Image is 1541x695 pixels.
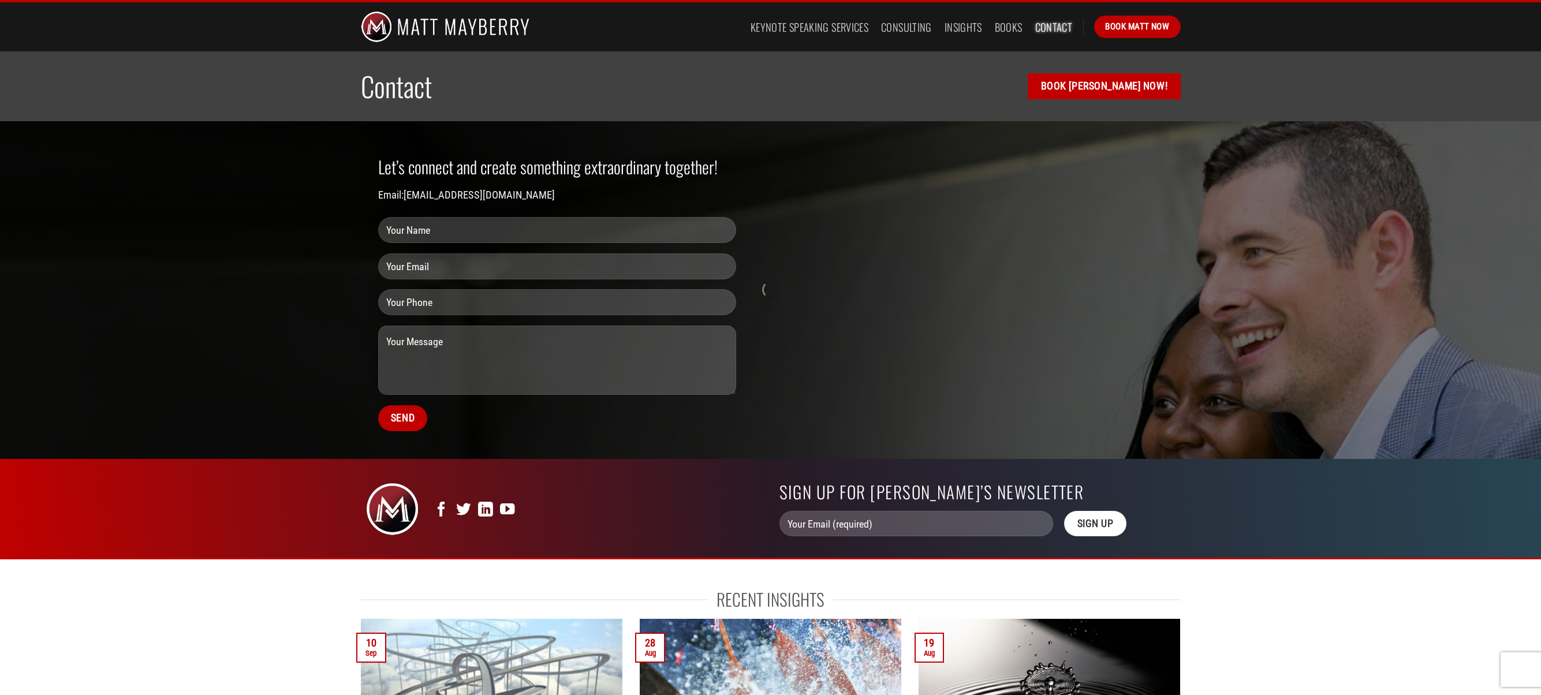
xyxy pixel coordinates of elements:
[751,17,868,38] a: Keynote Speaking Services
[378,253,736,279] input: Your Email
[404,189,555,201] a: [EMAIL_ADDRESS][DOMAIN_NAME]
[995,17,1023,38] a: Books
[779,482,1181,502] h2: Sign up for [PERSON_NAME]’s Newsletter
[378,186,736,203] p: Email:
[378,405,428,431] input: Send
[779,511,1054,537] input: Your Email (required)
[378,217,736,441] form: Contact form
[456,502,471,518] a: Follow on Twitter
[500,502,514,518] a: Follow on YouTube
[434,502,449,518] a: Follow on Facebook
[779,511,1181,537] form: Contact form
[1041,78,1167,95] span: Book [PERSON_NAME] Now!
[378,156,736,178] h2: Let’s connect and create something extraordinary together!
[1028,73,1180,99] a: Book [PERSON_NAME] Now!
[361,2,530,51] img: Matt Mayberry
[881,17,932,38] a: Consulting
[1105,20,1169,33] span: Book Matt Now
[478,502,492,518] a: Follow on LinkedIn
[361,66,432,106] span: Contact
[378,289,736,315] input: Your Phone
[717,588,824,610] span: Recent Insights
[1035,17,1073,38] a: Contact
[1094,16,1180,38] a: Book Matt Now
[378,217,736,243] input: Your Name
[945,17,982,38] a: Insights
[1064,511,1126,537] input: Sign Up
